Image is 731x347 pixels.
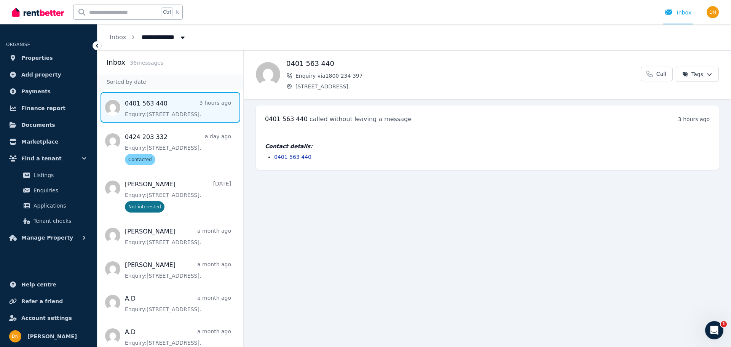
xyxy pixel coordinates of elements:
div: Sorted by date [97,75,243,89]
a: [PERSON_NAME][DATE]Enquiry:[STREET_ADDRESS].Not interested [125,180,231,213]
span: Enquiries [34,186,85,195]
h2: Inbox [107,57,125,68]
a: [PERSON_NAME]a month agoEnquiry:[STREET_ADDRESS]. [125,227,231,246]
a: Payments [6,84,91,99]
a: 0424 203 332a day agoEnquiry:[STREET_ADDRESS].Contacted [125,133,231,165]
span: Call [656,70,666,78]
span: Manage Property [21,233,73,242]
span: 0401 563 440 [265,115,308,123]
span: 1 [721,321,727,327]
img: Deepak Narang [9,330,21,342]
nav: Breadcrumb [97,24,199,50]
span: Ctrl [161,7,173,17]
span: Properties [21,53,53,62]
span: Help centre [21,280,56,289]
a: Add property [6,67,91,82]
span: Payments [21,87,51,96]
button: Find a tenant [6,151,91,166]
span: Refer a friend [21,297,63,306]
span: Applications [34,201,85,210]
a: Call [641,67,673,81]
a: Documents [6,117,91,133]
span: Find a tenant [21,154,62,163]
div: Inbox [665,9,691,16]
button: Manage Property [6,230,91,245]
span: Tenant checks [34,216,85,225]
span: Documents [21,120,55,130]
img: 0401 563 440 [256,62,280,86]
h4: Contact details: [265,142,710,150]
time: 3 hours ago [678,116,710,122]
a: Refer a friend [6,294,91,309]
span: Marketplace [21,137,58,146]
iframe: Intercom live chat [705,321,723,339]
a: Inbox [110,34,126,41]
a: Properties [6,50,91,66]
a: [PERSON_NAME]a month agoEnquiry:[STREET_ADDRESS]. [125,261,231,280]
a: A.Da month agoEnquiry:[STREET_ADDRESS]. [125,294,231,313]
span: 36 message s [130,60,163,66]
a: Listings [9,168,88,183]
a: Account settings [6,310,91,326]
span: [STREET_ADDRESS] [295,83,641,90]
a: Finance report [6,101,91,116]
a: Marketplace [6,134,91,149]
a: Enquiries [9,183,88,198]
span: Tags [682,70,703,78]
button: Tags [676,67,719,82]
span: Listings [34,171,85,180]
img: RentBetter [12,6,64,18]
span: [PERSON_NAME] [27,332,77,341]
span: k [176,9,179,15]
h1: 0401 563 440 [286,58,641,69]
a: 0401 563 440 [274,154,311,160]
span: called without leaving a message [310,115,412,123]
a: Applications [9,198,88,213]
a: Help centre [6,277,91,292]
span: Account settings [21,313,72,323]
a: 0401 563 4403 hours agoEnquiry:[STREET_ADDRESS]. [125,99,231,118]
span: Enquiry via 1800 234 397 [295,72,641,80]
span: Finance report [21,104,65,113]
a: Tenant checks [9,213,88,229]
span: Add property [21,70,61,79]
span: ORGANISE [6,42,30,47]
img: Deepak Narang [707,6,719,18]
